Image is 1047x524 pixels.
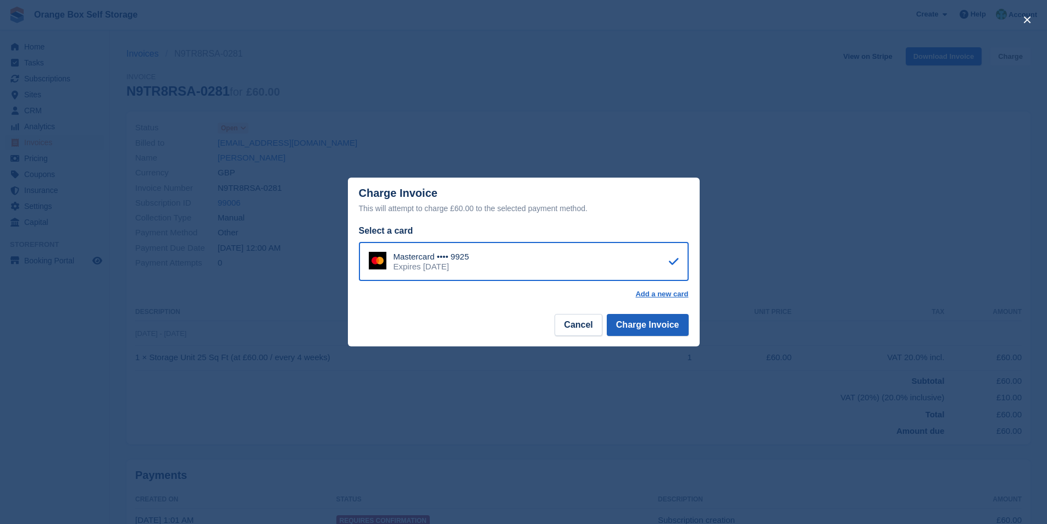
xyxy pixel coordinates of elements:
img: Mastercard Logo [369,252,386,269]
div: Charge Invoice [359,187,689,215]
div: Mastercard •••• 9925 [394,252,469,262]
button: Charge Invoice [607,314,689,336]
div: This will attempt to charge £60.00 to the selected payment method. [359,202,689,215]
button: close [1018,11,1036,29]
a: Add a new card [635,290,688,299]
button: Cancel [555,314,602,336]
div: Expires [DATE] [394,262,469,272]
div: Select a card [359,224,689,238]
